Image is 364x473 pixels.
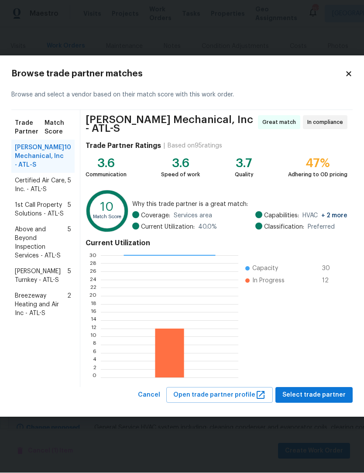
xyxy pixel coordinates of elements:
[91,310,96,315] text: 16
[282,390,346,401] span: Select trade partner
[86,171,127,179] div: Communication
[264,212,299,220] span: Capabilities:
[89,294,96,299] text: 20
[308,223,335,232] span: Preferred
[322,264,336,273] span: 30
[235,159,254,168] div: 3.7
[264,223,304,232] span: Classification:
[15,119,45,137] span: Trade Partner
[11,80,353,110] div: Browse and select a vendor based on their match score with this work order.
[67,292,71,318] span: 2
[262,118,299,127] span: Great match
[90,277,96,282] text: 24
[90,334,96,339] text: 10
[141,212,170,220] span: Coverage:
[93,359,96,364] text: 4
[45,119,71,137] span: Match Score
[68,177,71,194] span: 5
[15,201,68,219] span: 1st Call Property Solutions - ATL-S
[141,223,195,232] span: Current Utilization:
[68,226,71,260] span: 5
[15,144,64,170] span: [PERSON_NAME] Mechanical, Inc - ATL-S
[64,144,71,170] span: 10
[93,215,121,219] text: Match Score
[322,277,336,285] span: 12
[93,343,96,348] text: 8
[288,171,347,179] div: Adhering to OD pricing
[90,269,96,274] text: 26
[235,171,254,179] div: Quality
[90,261,96,266] text: 28
[86,116,255,133] span: [PERSON_NAME] Mechanical, Inc - ATL-S
[321,213,347,219] span: + 2 more
[161,171,200,179] div: Speed of work
[90,285,96,291] text: 22
[275,387,353,404] button: Select trade partner
[174,212,212,220] span: Services area
[93,375,96,380] text: 0
[68,201,71,219] span: 5
[252,277,285,285] span: In Progress
[15,292,67,318] span: Breezeway Heating and Air Inc - ATL-S
[100,202,113,213] text: 10
[93,367,96,372] text: 2
[252,264,278,273] span: Capacity
[166,387,273,404] button: Open trade partner profile
[11,70,345,79] h2: Browse trade partner matches
[91,302,96,307] text: 18
[161,142,168,151] div: |
[138,390,160,401] span: Cancel
[161,159,200,168] div: 3.6
[93,350,96,356] text: 6
[168,142,222,151] div: Based on 95 ratings
[173,390,266,401] span: Open trade partner profile
[132,200,347,209] span: Why this trade partner is a great match:
[15,226,68,260] span: Above and Beyond Inspection Services - ATL-S
[89,253,96,258] text: 30
[288,159,347,168] div: 47%
[15,267,68,285] span: [PERSON_NAME] Turnkey - ATL-S
[91,318,96,323] text: 14
[91,326,96,331] text: 12
[68,267,71,285] span: 5
[302,212,347,220] span: HVAC
[198,223,217,232] span: 40.0 %
[307,118,347,127] span: In compliance
[86,142,161,151] h4: Trade Partner Ratings
[86,159,127,168] div: 3.6
[86,239,347,248] h4: Current Utilization
[134,387,164,404] button: Cancel
[15,177,68,194] span: Certified Air Care, Inc. - ATL-S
